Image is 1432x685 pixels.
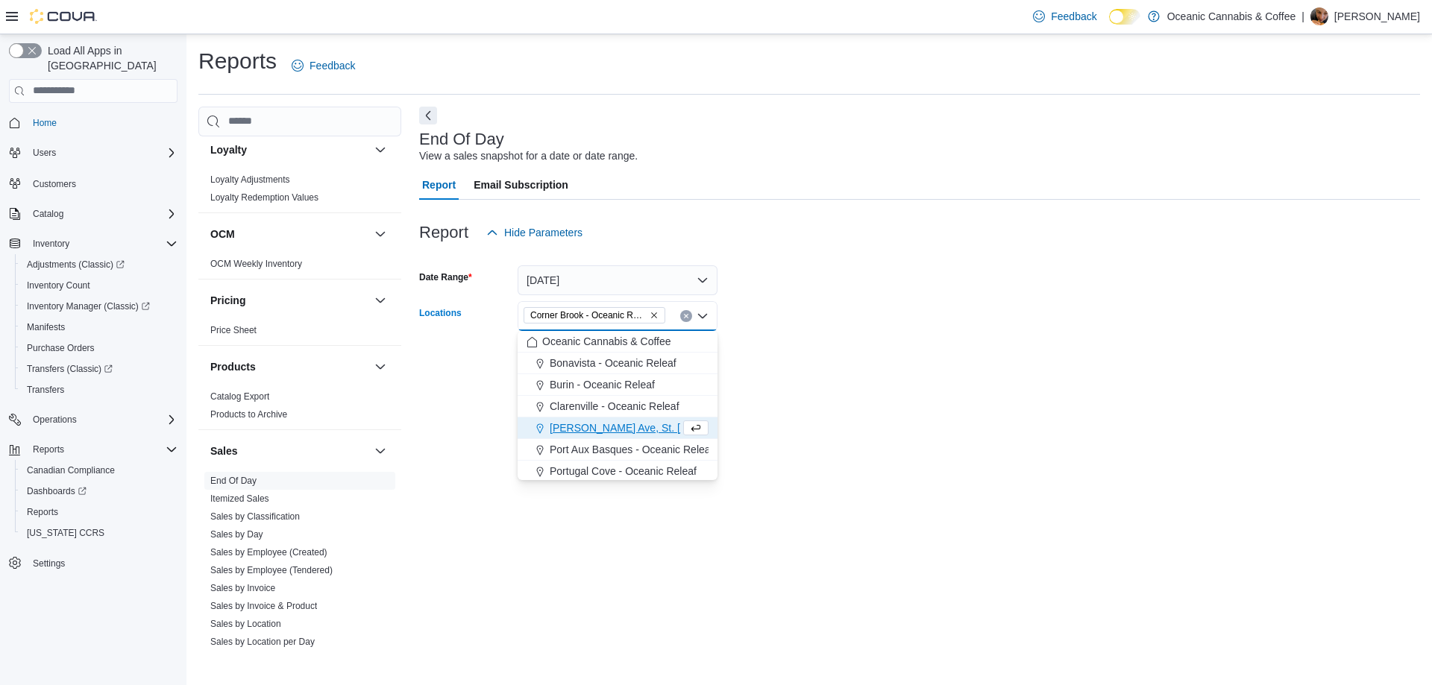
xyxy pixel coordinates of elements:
h3: Report [419,224,468,242]
button: Canadian Compliance [15,460,183,481]
span: Loyalty Adjustments [210,174,290,186]
span: Dashboards [27,485,87,497]
a: Sales by Day [210,529,263,540]
button: Reports [3,439,183,460]
button: Portugal Cove - Oceanic Releaf [518,461,717,482]
input: Dark Mode [1109,9,1140,25]
button: Inventory [27,235,75,253]
a: Sales by Invoice [210,583,275,593]
a: Sales by Employee (Tendered) [210,565,333,575]
span: Operations [33,414,77,426]
a: Feedback [286,51,361,81]
button: Burin - Oceanic Releaf [518,374,717,396]
span: Email Subscription [474,170,568,200]
a: Sales by Employee (Created) [210,547,327,558]
span: Feedback [310,58,355,73]
a: Sales by Classification [210,511,300,522]
h3: Loyalty [210,142,247,157]
span: Purchase Orders [27,342,95,354]
button: Catalog [3,203,183,224]
p: [PERSON_NAME] [1334,7,1420,25]
button: Home [3,112,183,133]
a: [US_STATE] CCRS [21,524,110,542]
a: Reports [21,503,64,521]
div: Choose from the following options [518,331,717,547]
button: Users [27,144,62,162]
span: Reports [21,503,178,521]
span: Itemized Sales [210,493,269,505]
span: Sales by Classification [210,511,300,523]
span: Oceanic Cannabis & Coffee [542,334,671,349]
a: Products to Archive [210,409,287,420]
button: Remove Corner Brook - Oceanic Releaf from selection in this group [650,311,659,320]
button: Settings [3,552,183,574]
span: Transfers [21,381,178,399]
button: Transfers [15,379,183,400]
a: Dashboards [15,481,183,502]
button: Inventory [3,233,183,254]
h3: Products [210,359,256,374]
button: Products [210,359,368,374]
a: Itemized Sales [210,493,269,504]
a: Sales by Location per Day [210,637,315,647]
a: Feedback [1027,1,1102,31]
span: Burin - Oceanic Releaf [550,377,655,392]
button: Clarenville - Oceanic Releaf [518,396,717,417]
span: End Of Day [210,475,257,487]
button: Reports [15,502,183,523]
div: Pricing [198,321,401,345]
a: Transfers (Classic) [21,360,119,378]
span: Dashboards [21,482,178,500]
a: OCM Weekly Inventory [210,259,302,269]
button: Clear input [680,310,692,322]
span: Load All Apps in [GEOGRAPHIC_DATA] [42,43,178,73]
span: Washington CCRS [21,524,178,542]
span: Sales by Invoice [210,582,275,594]
span: Inventory Count [21,277,178,294]
button: Reports [27,441,70,458]
span: Transfers (Classic) [27,363,113,375]
button: Sales [371,442,389,460]
span: Corner Brook - Oceanic Releaf [524,307,665,323]
button: [DATE] [518,265,717,295]
button: Pricing [371,291,389,309]
button: Users [3,142,183,163]
a: Transfers (Classic) [15,359,183,379]
button: Sales [210,443,368,458]
span: Home [33,117,57,129]
a: Purchase Orders [21,339,101,357]
span: Price Sheet [210,324,257,336]
a: Customers [27,175,82,193]
button: Operations [27,411,83,429]
span: [PERSON_NAME] Ave, St. [PERSON_NAME]’s - Oceanic Releaf [550,420,851,435]
label: Locations [419,307,462,319]
h3: Pricing [210,293,245,308]
a: Home [27,114,63,132]
button: Manifests [15,317,183,338]
span: Reports [33,443,64,455]
span: Report [422,170,456,200]
span: Customers [33,178,76,190]
a: Inventory Manager (Classic) [15,296,183,317]
span: Manifests [27,321,65,333]
div: Garrett Doucette [1310,7,1328,25]
a: Sales by Location [210,619,281,629]
a: Sales by Invoice & Product [210,601,317,611]
a: Manifests [21,318,71,336]
span: Sales by Location per Day [210,636,315,648]
button: OCM [371,225,389,243]
a: Dashboards [21,482,92,500]
span: Adjustments (Classic) [21,256,178,274]
span: Reports [27,506,58,518]
p: | [1301,7,1304,25]
button: Operations [3,409,183,430]
button: Customers [3,172,183,194]
span: Catalog [33,208,63,220]
button: Loyalty [371,141,389,159]
a: Loyalty Redemption Values [210,192,318,203]
div: Products [198,388,401,429]
img: Cova [30,9,97,24]
span: Bonavista - Oceanic Releaf [550,356,676,370]
span: Operations [27,411,178,429]
span: Canadian Compliance [27,464,115,476]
